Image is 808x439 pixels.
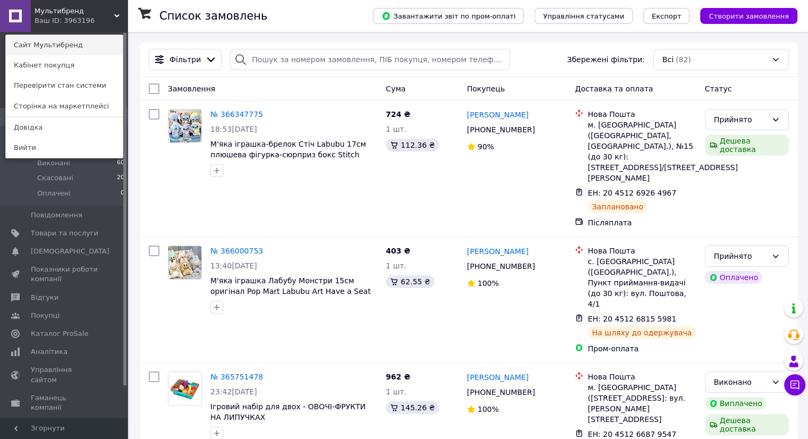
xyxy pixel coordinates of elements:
span: 1 шт. [386,125,406,133]
div: [PHONE_NUMBER] [465,122,537,137]
div: 145.26 ₴ [386,401,439,414]
div: Пром-оплата [588,343,696,354]
span: Показники роботи компанії [31,265,98,284]
div: [PHONE_NUMBER] [465,385,537,400]
span: 1 шт. [386,261,406,270]
span: Cума [386,85,405,93]
span: Каталог ProSale [31,329,88,339]
span: Доставка та оплата [575,85,653,93]
span: 962 ₴ [386,373,410,381]
span: Збережені фільтри: [567,54,644,65]
a: [PERSON_NAME] [467,246,529,257]
a: Перевірити стан системи [6,75,123,96]
span: Скасовані [37,173,73,183]
span: 403 ₴ [386,247,410,255]
a: Довідка [6,117,123,138]
span: 13:40[DATE] [210,261,257,270]
span: Мультибренд [35,6,114,16]
span: Відгуки [31,293,58,302]
div: Післяплата [588,217,696,228]
span: 20 [117,173,124,183]
a: № 365751478 [210,373,263,381]
div: Прийнято [714,114,767,125]
a: Вийти [6,138,123,158]
span: Гаманець компанії [31,393,98,412]
button: Створити замовлення [700,8,797,24]
span: [DEMOGRAPHIC_DATA] [31,247,109,256]
span: Всі [662,54,674,65]
div: Нова Пошта [588,372,696,382]
span: 0 [121,189,124,198]
span: Управління сайтом [31,365,98,384]
span: Аналітика [31,347,67,357]
a: Створити замовлення [690,11,797,20]
button: Завантажити звіт по пром-оплаті [373,8,524,24]
div: 112.36 ₴ [386,139,439,151]
div: м. [GEOGRAPHIC_DATA] ([GEOGRAPHIC_DATA], [GEOGRAPHIC_DATA].), №15 (до 30 кг): [STREET_ADDRESS]/[S... [588,120,696,183]
input: Пошук за номером замовлення, ПІБ покупця, номером телефону, Email, номером накладної [230,49,510,70]
button: Чат з покупцем [784,374,805,395]
div: Ваш ID: 3963196 [35,16,79,26]
a: № 366000753 [210,247,263,255]
span: 1 шт. [386,387,406,396]
span: Оплачені [37,189,71,198]
span: (82) [676,55,691,64]
button: Експорт [643,8,690,24]
div: Виплачено [705,397,767,410]
div: Заплановано [588,200,648,213]
a: М'яка іграшка-брелок Стіч Labubu 17см плюшева фігурка-сюрприз бокс Stitch колекційна для рюкзака [210,140,366,170]
div: На шляху до одержувача [588,326,696,339]
span: 100% [478,405,499,413]
span: 724 ₴ [386,110,410,119]
span: Експорт [652,12,682,20]
a: [PERSON_NAME] [467,109,529,120]
a: Ігровий набір для двох - ОВОЧІ-ФРУКТИ НА ЛИПУЧКАХ [210,402,365,421]
div: Дешева доставка [705,134,789,156]
div: Виконано [714,376,767,388]
span: Управління статусами [543,12,624,20]
span: Створити замовлення [709,12,789,20]
div: Нова Пошта [588,246,696,256]
span: 90% [478,142,494,151]
span: Повідомлення [31,210,82,220]
a: № 366347775 [210,110,263,119]
div: [PHONE_NUMBER] [465,259,537,274]
img: Фото товару [168,109,201,142]
h1: Список замовлень [159,10,267,22]
div: 62.55 ₴ [386,275,434,288]
span: Завантажити звіт по пром-оплаті [381,11,515,21]
span: 23:42[DATE] [210,387,257,396]
span: ЕН: 20 4512 6926 4967 [588,189,676,197]
div: м. [GEOGRAPHIC_DATA] ([STREET_ADDRESS]: вул. [PERSON_NAME][STREET_ADDRESS] [588,382,696,425]
span: Статус [705,85,732,93]
div: Дешева доставка [705,414,789,435]
span: Замовлення [168,85,215,93]
a: Кабінет покупця [6,55,123,75]
div: Прийнято [714,250,767,262]
a: М'яка іграшка Лабубу Монстри 15см оригінал Pop Mart Labubu Art Have a Seat плюшевий брелок-сюрпри... [210,276,371,317]
span: Товари та послуги [31,229,98,238]
div: с. [GEOGRAPHIC_DATA] ([GEOGRAPHIC_DATA].), Пункт приймання-видачі (до 30 кг): вул. Поштова, 4/1 [588,256,696,309]
button: Управління статусами [534,8,633,24]
a: Сайт Мультибренд [6,35,123,55]
a: Фото товару [168,109,202,143]
a: Сторінка на маркетплейсі [6,96,123,116]
a: Фото товару [168,372,202,406]
span: 60 [117,158,124,168]
div: Нова Пошта [588,109,696,120]
span: ЕН: 20 4512 6815 5981 [588,315,676,323]
div: Оплачено [705,271,762,284]
span: 18:53[DATE] [210,125,257,133]
span: Фільтри [169,54,201,65]
span: Покупці [31,311,59,320]
img: Фото товару [168,372,201,405]
span: Покупець [467,85,505,93]
span: ЕН: 20 4512 6687 9547 [588,430,676,438]
span: 100% [478,279,499,288]
a: [PERSON_NAME] [467,372,529,383]
img: Фото товару [168,246,201,278]
span: Виконані [37,158,70,168]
